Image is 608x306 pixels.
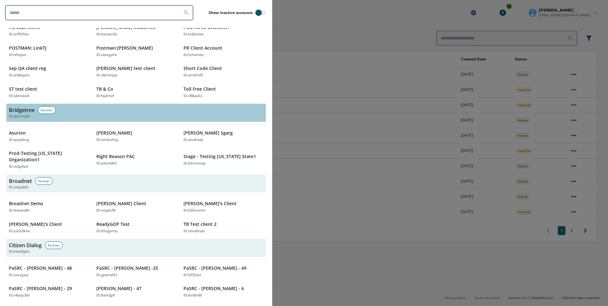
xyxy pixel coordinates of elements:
[183,65,222,72] p: Short Code Client
[183,73,203,78] p: ID: wrid9yf3
[94,219,179,237] button: ReadyGOP TestID:b5cgjvmq
[183,293,202,298] p: ID: bmfjhl8i
[96,137,118,143] p: ID: mh2zx9vg
[183,273,201,278] p: ID: fyf3izpt
[96,73,117,78] p: ID: v8kmhjqe
[6,104,266,122] button: BridgetreePartnerID:qj4vmopk
[35,177,53,185] div: Partner
[94,63,179,81] button: [PERSON_NAME] test clientID:v8kmhjqe
[9,94,30,99] p: ID: c2dsvpo5
[6,148,91,172] button: Prod-Testing [US_STATE] Organization1ID:ve2g4psi
[96,65,155,72] p: [PERSON_NAME] test client
[94,42,179,60] button: Postman:[PERSON_NAME]ID:ulangphb
[9,285,72,292] p: PaSRC - [PERSON_NAME] - 29
[96,94,114,99] p: ID: fqj2rhaf
[183,130,233,136] p: [PERSON_NAME] Sgarg
[9,229,30,234] p: ID: psc53k6e
[9,164,29,170] p: ID: ve2g4psi
[183,200,237,207] p: [PERSON_NAME]'s Client
[9,137,29,143] p: ID: qcyjdbng
[183,265,246,271] p: PaSRC - [PERSON_NAME] - 49
[9,45,46,51] p: POSTMAN: LinkTJ
[96,130,132,136] p: [PERSON_NAME]
[9,150,82,163] p: Prod-Testing [US_STATE] Organization1
[9,130,26,136] p: Asurion
[181,63,266,81] button: Short Code ClientID:wrid9yf3
[94,283,179,301] button: [PERSON_NAME] - 47ID:fsbh2glf
[181,219,266,237] button: TB Test client 2ID:nmu8vyal
[96,86,113,92] p: TB & Co
[9,273,28,278] p: ID: sxuygsja
[6,127,91,145] button: AsurionID:qcyjdbng
[9,52,26,58] p: ID: lxfoyjuz
[9,106,35,114] h3: Bridgetree
[9,65,46,72] p: Sep QA client reg
[96,52,117,58] p: ID: ulangphb
[96,45,153,51] p: Postman:[PERSON_NAME]
[96,221,130,227] p: ReadyGOP Test
[6,239,266,257] button: Citizen DialogPartnerID:pwo5jgka
[96,229,118,234] p: ID: b5cgjvmq
[96,32,117,37] p: ID: bwvjyn3u
[183,32,204,37] p: ID: xs2bciow
[96,161,117,166] p: ID: prbs42k9
[9,293,30,298] p: ID: n4pqu3bl
[96,293,115,298] p: ID: fsbh2glf
[183,285,244,292] p: PaSRC - [PERSON_NAME] - 6
[6,198,91,216] button: Broadnet DemoID:rbwave8h
[94,83,179,101] button: TB & CoID:fqj2rhaf
[9,208,30,213] p: ID: rbwave8h
[181,283,266,301] button: PaSRC - [PERSON_NAME] - 6ID:bmfjhl8i
[183,208,205,213] p: ID: b24svzmh
[6,83,91,101] button: ST test clientID:c2dsvpo5
[96,273,117,278] p: ID: gpemal9z
[9,86,37,92] p: ST test client
[6,262,91,281] button: PaSRC - [PERSON_NAME] - 48ID:sxuygsja
[6,219,91,237] button: [PERSON_NAME]'s ClientID:psc53k6e
[9,249,30,254] span: ID: pwo5jgka
[6,22,91,40] button: HB 2025 clientID:ocf395ov
[9,114,30,119] span: ID: qj4vmopk
[94,262,179,281] button: PaSRC - [PERSON_NAME] -25ID:gpemal9z
[209,10,253,15] label: Show inactive accounts
[6,42,91,60] button: POSTMAN: LinkTJID:lxfoyjuz
[96,208,115,213] p: ID: vvig6sf8
[181,127,266,145] button: [PERSON_NAME] SgargID:ykc4no6j
[183,221,217,227] p: TB Test client 2
[9,32,29,37] p: ID: ocf395ov
[181,198,266,216] button: [PERSON_NAME]'s ClientID:b24svzmh
[45,241,63,249] div: Partner
[181,262,266,281] button: PaSRC - [PERSON_NAME] - 49ID:fyf3izpt
[9,200,43,207] p: Broadnet Demo
[183,137,203,143] p: ID: ykc4no6j
[96,265,158,271] p: PaSRC - [PERSON_NAME] -25
[94,198,179,216] button: [PERSON_NAME] ClientID:vvig6sf8
[9,221,62,227] p: [PERSON_NAME]'s Client
[94,127,179,145] button: [PERSON_NAME]ID:mh2zx9vg
[183,52,204,58] p: ID: hzhernby
[9,265,72,271] p: PaSRC - [PERSON_NAME] - 48
[94,22,179,40] button: [PERSON_NAME] IndustriesID:bwvjyn3u
[9,177,32,185] h3: Broadnet
[6,63,91,81] button: Sep QA client regID:on8kgybs
[183,153,256,160] p: Stage - Testing [US_STATE] State1
[9,185,29,190] span: ID: yzqp2efy
[183,229,204,234] p: ID: nmu8vyal
[181,42,266,60] button: PR Client AccountID:hzhernby
[183,161,205,166] p: ID: bdsvymaq
[183,94,202,99] p: ID: vfi8au5y
[183,45,222,51] p: PR Client Account
[96,285,142,292] p: [PERSON_NAME] - 47
[96,200,146,207] p: [PERSON_NAME] Client
[6,283,91,301] button: PaSRC - [PERSON_NAME] - 29ID:n4pqu3bl
[181,148,266,172] button: Stage - Testing [US_STATE] State1ID:bdsvymaq
[181,83,266,101] button: Toll Free ClientID:vfi8au5y
[9,73,30,78] p: ID: on8kgybs
[9,241,42,249] h3: Citizen Dialog
[6,175,266,193] button: BroadnetPartnerID:yzqp2efy
[96,153,135,160] p: Right Reason PAC
[181,22,266,40] button: POSTMAN: BNClient1ID:xs2bciow
[183,86,216,92] p: Toll Free Client
[38,106,56,114] div: Partner
[94,148,179,172] button: Right Reason PACID:prbs42k9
